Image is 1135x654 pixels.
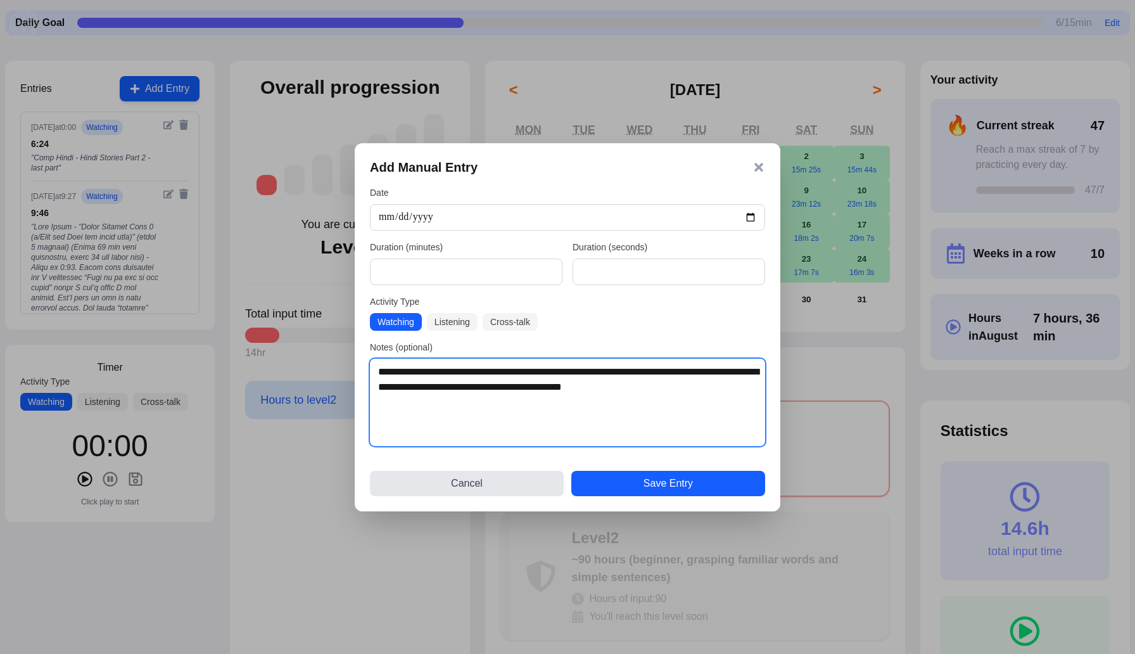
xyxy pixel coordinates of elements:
label: Activity Type [370,295,765,308]
label: Date [370,186,765,199]
button: Save Entry [571,471,765,496]
button: Listening [427,313,478,331]
label: Duration (seconds) [573,241,765,253]
h3: Add Manual Entry [370,158,478,176]
button: Watching [370,313,422,331]
label: Notes (optional) [370,341,765,354]
button: Cross-talk [483,313,538,331]
label: Duration (minutes) [370,241,562,253]
button: Cancel [370,471,564,496]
